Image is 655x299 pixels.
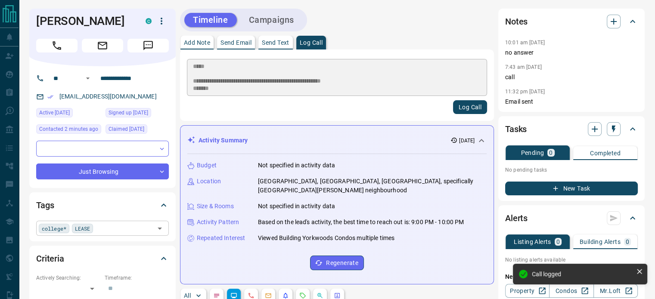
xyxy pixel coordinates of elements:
p: No pending tasks [505,163,638,176]
a: Property [505,284,549,298]
p: Viewed Building Yorkwoods Condos multiple times [258,234,394,243]
div: Just Browsing [36,163,169,179]
span: Message [127,39,169,52]
svg: Requests [299,292,306,299]
button: Regenerate [310,256,364,270]
div: Tags [36,195,169,216]
h2: Tags [36,198,54,212]
p: Actively Searching: [36,274,100,282]
button: New Task [505,182,638,195]
div: Criteria [36,248,169,269]
p: 0 [549,150,553,156]
span: Claimed [DATE] [109,125,144,133]
svg: Opportunities [317,292,323,299]
button: Open [83,73,93,83]
p: No listing alerts available [505,256,638,264]
p: 7:43 am [DATE] [505,64,542,70]
span: college* [42,224,66,233]
span: Signed up [DATE] [109,108,148,117]
div: Thu Sep 11 2025 [36,108,101,120]
div: Fri Sep 12 2025 [106,124,169,136]
p: Log Call [300,40,323,46]
button: Campaigns [240,13,303,27]
p: Add Note [184,40,210,46]
p: Timeframe: [105,274,169,282]
p: [GEOGRAPHIC_DATA], [GEOGRAPHIC_DATA], [GEOGRAPHIC_DATA], specifically [GEOGRAPHIC_DATA][PERSON_NA... [258,177,487,195]
p: Size & Rooms [197,202,234,211]
a: [EMAIL_ADDRESS][DOMAIN_NAME] [59,93,157,100]
div: Tasks [505,119,638,139]
svg: Emails [265,292,272,299]
p: Listing Alerts [514,239,551,245]
button: Log Call [453,100,487,114]
span: Email [82,39,123,52]
span: Contacted 2 minutes ago [39,125,98,133]
div: condos.ca [146,18,152,24]
p: Completed [590,150,621,156]
div: Call logged [532,271,633,277]
div: Thu Sep 11 2025 [106,108,169,120]
p: Email sent [505,97,638,106]
p: Not specified in activity data [258,202,335,211]
svg: Lead Browsing Activity [230,292,237,299]
span: Active [DATE] [39,108,70,117]
svg: Email Verified [47,94,53,100]
p: Pending [521,150,544,156]
h2: Notes [505,15,528,28]
h2: Criteria [36,252,64,265]
svg: Agent Actions [334,292,341,299]
p: Activity Summary [199,136,248,145]
span: LEASE [75,224,90,233]
button: Timeline [184,13,237,27]
p: Building Alerts [580,239,621,245]
p: 0 [626,239,629,245]
p: Not specified in activity data [258,161,335,170]
svg: Notes [213,292,220,299]
p: Location [197,177,221,186]
svg: Calls [248,292,255,299]
p: [DATE] [459,137,475,145]
div: Activity Summary[DATE] [187,133,487,148]
p: 0 [556,239,560,245]
span: Call [36,39,78,52]
p: New Alert: [505,272,638,281]
h2: Tasks [505,122,527,136]
h1: [PERSON_NAME] [36,14,133,28]
p: Send Email [220,40,251,46]
div: Notes [505,11,638,32]
p: no answer [505,48,638,57]
div: Sat Sep 13 2025 [36,124,101,136]
p: 11:32 pm [DATE] [505,89,545,95]
p: call [505,73,638,82]
p: Budget [197,161,217,170]
p: Based on the lead's activity, the best time to reach out is: 9:00 PM - 10:00 PM [258,218,464,227]
div: Alerts [505,208,638,228]
p: Activity Pattern [197,218,239,227]
p: All [184,293,191,299]
p: 10:01 am [DATE] [505,40,545,46]
p: Repeated Interest [197,234,245,243]
svg: Listing Alerts [282,292,289,299]
p: Send Text [262,40,289,46]
button: Open [154,222,166,234]
h2: Alerts [505,211,528,225]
